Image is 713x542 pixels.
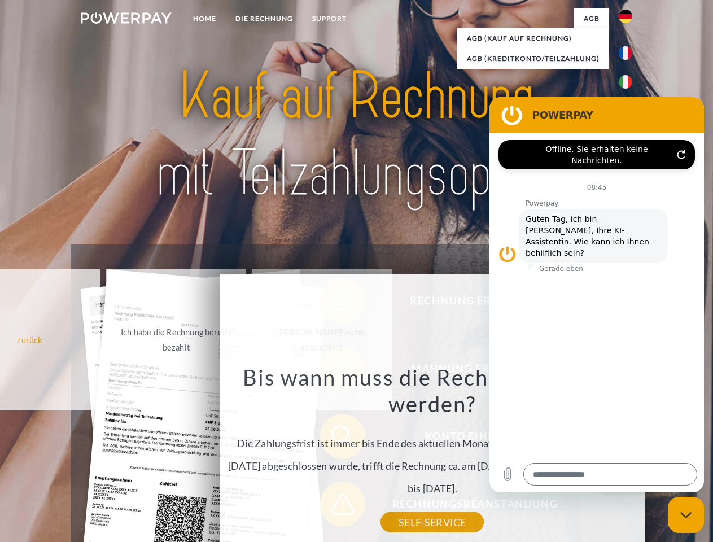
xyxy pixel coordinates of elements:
[226,364,638,418] h3: Bis wann muss die Rechnung bezahlt werden?
[112,325,239,355] div: Ich habe die Rechnung bereits bezahlt
[81,12,172,24] img: logo-powerpay-white.svg
[226,8,303,29] a: DIE RECHNUNG
[574,8,609,29] a: agb
[108,54,605,216] img: title-powerpay_de.svg
[457,49,609,69] a: AGB (Kreditkonto/Teilzahlung)
[619,46,632,60] img: fr
[380,512,484,532] a: SELF-SERVICE
[457,28,609,49] a: AGB (Kauf auf Rechnung)
[668,497,704,533] iframe: Schaltfläche zum Öffnen des Messaging-Fensters; Konversation läuft
[183,8,226,29] a: Home
[226,364,638,522] div: Die Zahlungsfrist ist immer bis Ende des aktuellen Monats. Wenn die Bestellung z.B. am [DATE] abg...
[619,75,632,89] img: it
[619,10,632,23] img: de
[489,97,704,492] iframe: Messaging-Fenster
[303,8,356,29] a: SUPPORT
